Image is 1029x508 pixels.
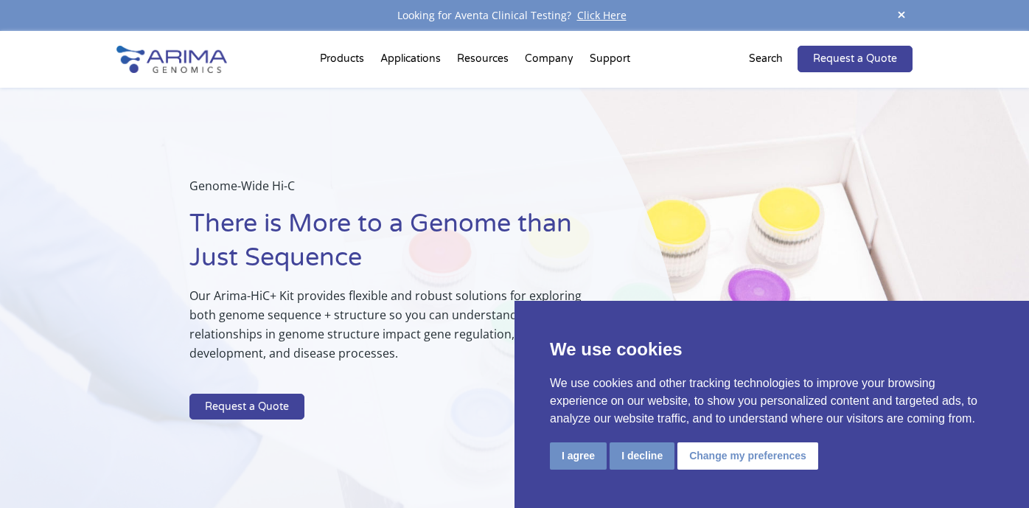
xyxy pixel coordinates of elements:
img: Arima-Genomics-logo [116,46,227,73]
button: I decline [610,442,674,470]
p: We use cookies [550,336,994,363]
a: Request a Quote [189,394,304,420]
a: Request a Quote [798,46,913,72]
p: Our Arima-HiC+ Kit provides flexible and robust solutions for exploring both genome sequence + st... [189,286,610,375]
button: Change my preferences [677,442,818,470]
p: Genome-Wide Hi-C [189,176,610,207]
h1: There is More to a Genome than Just Sequence [189,207,610,286]
div: Looking for Aventa Clinical Testing? [116,6,913,25]
button: I agree [550,442,607,470]
p: We use cookies and other tracking technologies to improve your browsing experience on our website... [550,375,994,428]
p: Search [749,49,783,69]
a: Click Here [571,8,632,22]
